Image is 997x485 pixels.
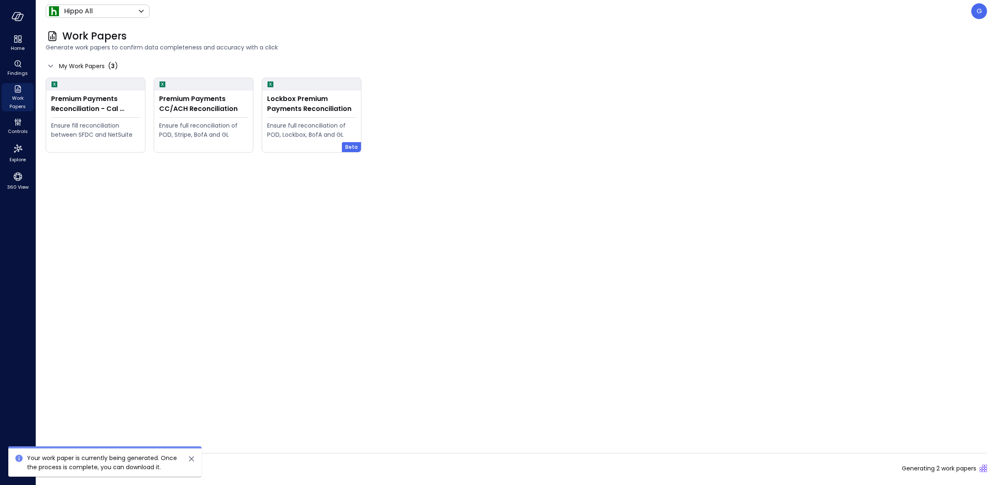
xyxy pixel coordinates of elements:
span: Generating 2 work papers [902,464,976,473]
div: Premium Payments Reconciliation - Cal Atlantic [51,94,140,114]
div: Explore [2,141,34,165]
img: Icon [49,6,59,16]
span: Your work paper is currently being generated. Once the process is complete, you can download it. [27,454,177,471]
p: G [977,6,982,16]
span: 360 View [7,183,29,191]
div: Ensure full reconciliation of POD, Stripe, BofA and GL [159,121,248,139]
div: 360 View [2,170,34,192]
span: Work Papers [62,30,127,43]
div: ( ) [108,61,118,71]
div: Premium Payments CC/ACH Reconciliation [159,94,248,114]
span: Findings [7,69,28,77]
div: Controls [2,116,34,136]
div: Ensure full reconciliation of POD, Lockbox, BofA and GL [267,121,356,139]
div: Home [2,33,34,53]
span: Work Papers [5,94,30,111]
span: Explore [10,155,26,164]
span: Controls [8,127,28,135]
div: Guy [971,3,987,19]
div: Sliding puzzle loader [980,465,987,472]
div: Findings [2,58,34,78]
span: Beta [345,143,358,151]
span: Generate work papers to confirm data completeness and accuracy with a click [46,43,987,52]
button: close [187,454,196,464]
span: Home [11,44,25,52]
span: 3 [111,62,115,70]
div: Lockbox Premium Payments Reconciliation [267,94,356,114]
span: My Work Papers [59,62,105,71]
p: Hippo All [64,6,93,16]
div: Work Papers [2,83,34,111]
div: Ensure fill reconciliation between SFDC and NetSuite [51,121,140,139]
